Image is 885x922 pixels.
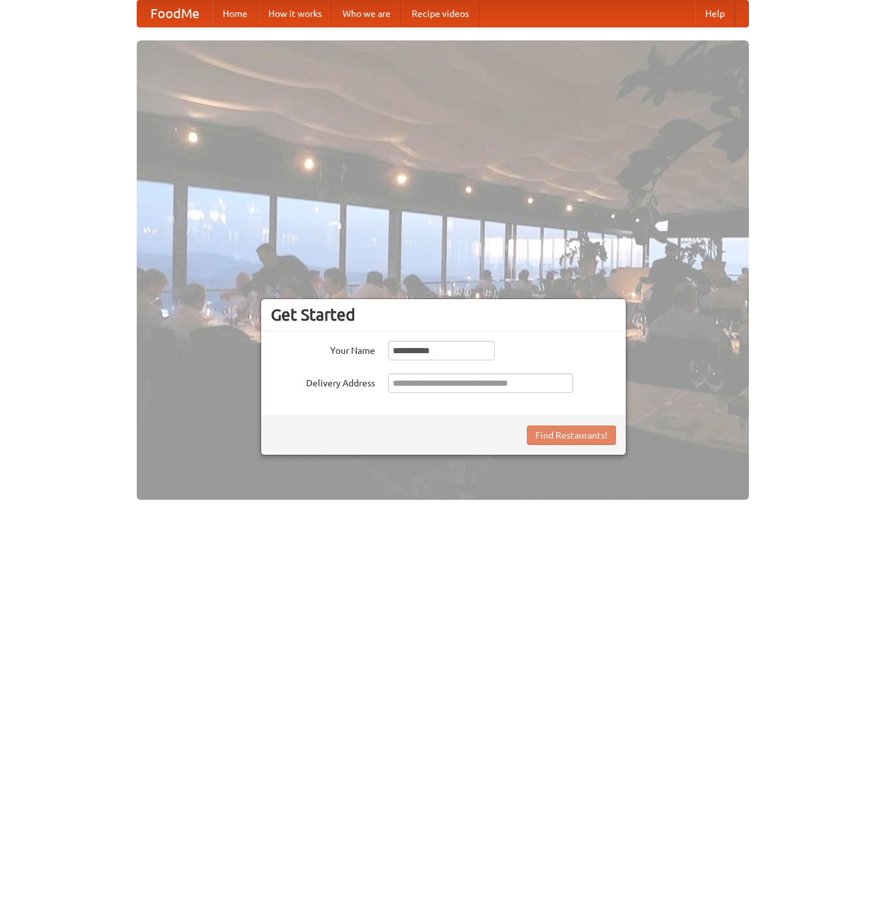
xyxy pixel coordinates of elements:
[271,305,616,324] h3: Get Started
[271,341,375,357] label: Your Name
[695,1,735,27] a: Help
[258,1,332,27] a: How it works
[271,373,375,390] label: Delivery Address
[527,425,616,445] button: Find Restaurants!
[401,1,479,27] a: Recipe videos
[212,1,258,27] a: Home
[332,1,401,27] a: Who we are
[137,1,212,27] a: FoodMe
